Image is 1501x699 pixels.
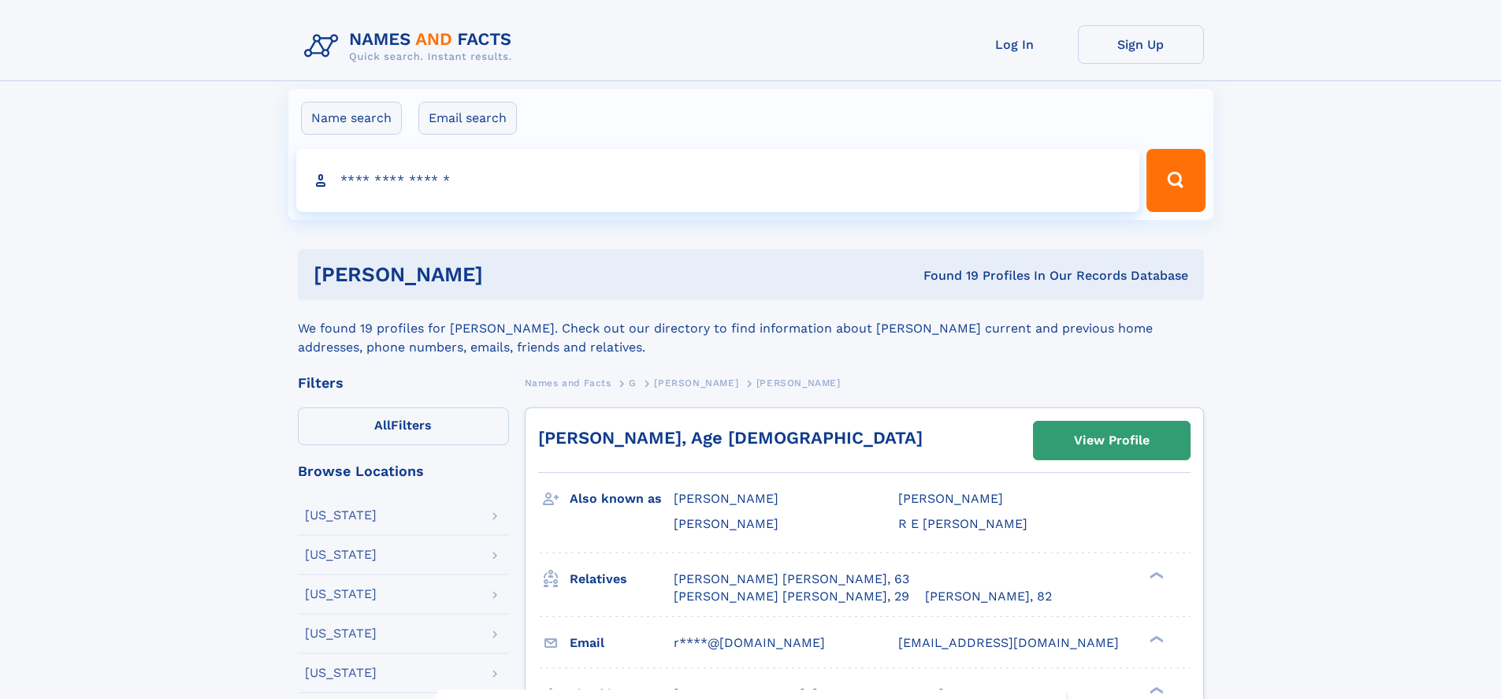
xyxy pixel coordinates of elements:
[629,377,637,389] span: G
[314,265,704,284] h1: [PERSON_NAME]
[298,407,509,445] label: Filters
[1146,570,1165,580] div: ❯
[674,491,778,506] span: [PERSON_NAME]
[298,300,1204,357] div: We found 19 profiles for [PERSON_NAME]. Check out our directory to find information about [PERSON...
[538,428,923,448] a: [PERSON_NAME], Age [DEMOGRAPHIC_DATA]
[952,25,1078,64] a: Log In
[374,418,391,433] span: All
[418,102,517,135] label: Email search
[629,373,637,392] a: G
[525,373,611,392] a: Names and Facts
[654,377,738,389] span: [PERSON_NAME]
[298,25,525,68] img: Logo Names and Facts
[305,588,377,600] div: [US_STATE]
[674,588,909,605] a: [PERSON_NAME] [PERSON_NAME], 29
[1074,422,1150,459] div: View Profile
[1146,685,1165,695] div: ❯
[1146,149,1205,212] button: Search Button
[305,548,377,561] div: [US_STATE]
[674,516,778,531] span: [PERSON_NAME]
[301,102,402,135] label: Name search
[570,630,674,656] h3: Email
[305,509,377,522] div: [US_STATE]
[898,491,1003,506] span: [PERSON_NAME]
[674,571,909,588] a: [PERSON_NAME] [PERSON_NAME], 63
[898,635,1119,650] span: [EMAIL_ADDRESS][DOMAIN_NAME]
[298,376,509,390] div: Filters
[1078,25,1204,64] a: Sign Up
[570,485,674,512] h3: Also known as
[925,588,1052,605] a: [PERSON_NAME], 82
[703,267,1188,284] div: Found 19 Profiles In Our Records Database
[654,373,738,392] a: [PERSON_NAME]
[1146,634,1165,644] div: ❯
[1034,422,1190,459] a: View Profile
[570,566,674,593] h3: Relatives
[298,464,509,478] div: Browse Locations
[305,627,377,640] div: [US_STATE]
[756,377,841,389] span: [PERSON_NAME]
[296,149,1140,212] input: search input
[898,516,1027,531] span: R E [PERSON_NAME]
[305,667,377,679] div: [US_STATE]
